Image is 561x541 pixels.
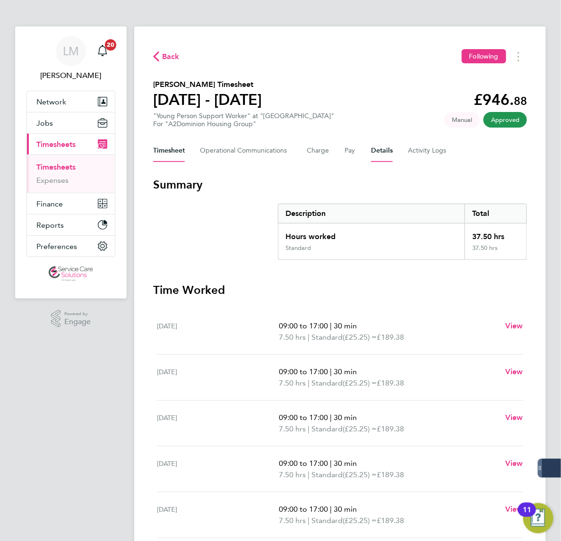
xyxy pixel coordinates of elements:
[63,45,79,57] span: LM
[330,367,332,376] span: |
[27,215,115,235] button: Reports
[26,70,115,81] span: Lee McMillan
[308,470,310,479] span: |
[311,469,343,481] span: Standard
[334,459,357,468] span: 30 min
[64,318,91,326] span: Engage
[308,333,310,342] span: |
[377,516,404,525] span: £189.38
[505,505,523,514] span: View
[505,412,523,423] a: View
[36,242,77,251] span: Preferences
[469,52,499,60] span: Following
[200,139,292,162] button: Operational Communications
[343,470,377,479] span: (£25.25) =
[279,459,328,468] span: 09:00 to 17:00
[465,244,526,259] div: 37.50 hrs
[408,139,448,162] button: Activity Logs
[514,94,527,108] span: 88
[377,470,404,479] span: £189.38
[153,51,180,62] button: Back
[162,51,180,62] span: Back
[279,321,328,330] span: 09:00 to 17:00
[153,177,527,192] h3: Summary
[505,458,523,469] a: View
[26,36,115,81] a: LM[PERSON_NAME]
[278,223,465,244] div: Hours worked
[474,91,527,109] app-decimal: £946.
[371,139,393,162] button: Details
[36,163,76,172] a: Timesheets
[279,505,328,514] span: 09:00 to 17:00
[505,459,523,468] span: View
[311,378,343,389] span: Standard
[279,378,306,387] span: 7.50 hrs
[330,413,332,422] span: |
[36,199,63,208] span: Finance
[523,510,531,522] div: 11
[465,223,526,244] div: 37.50 hrs
[157,366,279,389] div: [DATE]
[36,176,69,185] a: Expenses
[330,321,332,330] span: |
[345,139,356,162] button: Pay
[334,367,357,376] span: 30 min
[510,49,527,64] button: Timesheets Menu
[157,320,279,343] div: [DATE]
[343,378,377,387] span: (£25.25) =
[36,140,76,149] span: Timesheets
[27,91,115,112] button: Network
[311,515,343,526] span: Standard
[505,367,523,376] span: View
[49,266,93,282] img: servicecare-logo-retina.png
[444,112,480,128] span: This timesheet was manually created.
[334,505,357,514] span: 30 min
[377,424,404,433] span: £189.38
[483,112,527,128] span: This timesheet has been approved.
[278,204,527,260] div: Summary
[505,366,523,378] a: View
[343,516,377,525] span: (£25.25) =
[505,504,523,515] a: View
[377,378,404,387] span: £189.38
[153,112,334,128] div: "Young Person Support Worker" at "[GEOGRAPHIC_DATA]"
[153,139,185,162] button: Timesheet
[330,505,332,514] span: |
[27,193,115,214] button: Finance
[279,424,306,433] span: 7.50 hrs
[279,470,306,479] span: 7.50 hrs
[153,90,262,109] h1: [DATE] - [DATE]
[27,134,115,155] button: Timesheets
[279,516,306,525] span: 7.50 hrs
[278,204,465,223] div: Description
[311,423,343,435] span: Standard
[157,412,279,435] div: [DATE]
[505,320,523,332] a: View
[279,413,328,422] span: 09:00 to 17:00
[157,504,279,526] div: [DATE]
[308,378,310,387] span: |
[462,49,506,63] button: Following
[15,26,127,299] nav: Main navigation
[334,413,357,422] span: 30 min
[105,39,116,51] span: 20
[36,97,66,106] span: Network
[308,516,310,525] span: |
[36,221,64,230] span: Reports
[153,79,262,90] h2: [PERSON_NAME] Timesheet
[377,333,404,342] span: £189.38
[27,112,115,133] button: Jobs
[330,459,332,468] span: |
[153,283,527,298] h3: Time Worked
[36,119,53,128] span: Jobs
[157,458,279,481] div: [DATE]
[279,367,328,376] span: 09:00 to 17:00
[26,266,115,282] a: Go to home page
[64,310,91,318] span: Powered by
[505,413,523,422] span: View
[523,503,553,533] button: Open Resource Center, 11 new notifications
[51,310,91,328] a: Powered byEngage
[465,204,526,223] div: Total
[311,332,343,343] span: Standard
[343,333,377,342] span: (£25.25) =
